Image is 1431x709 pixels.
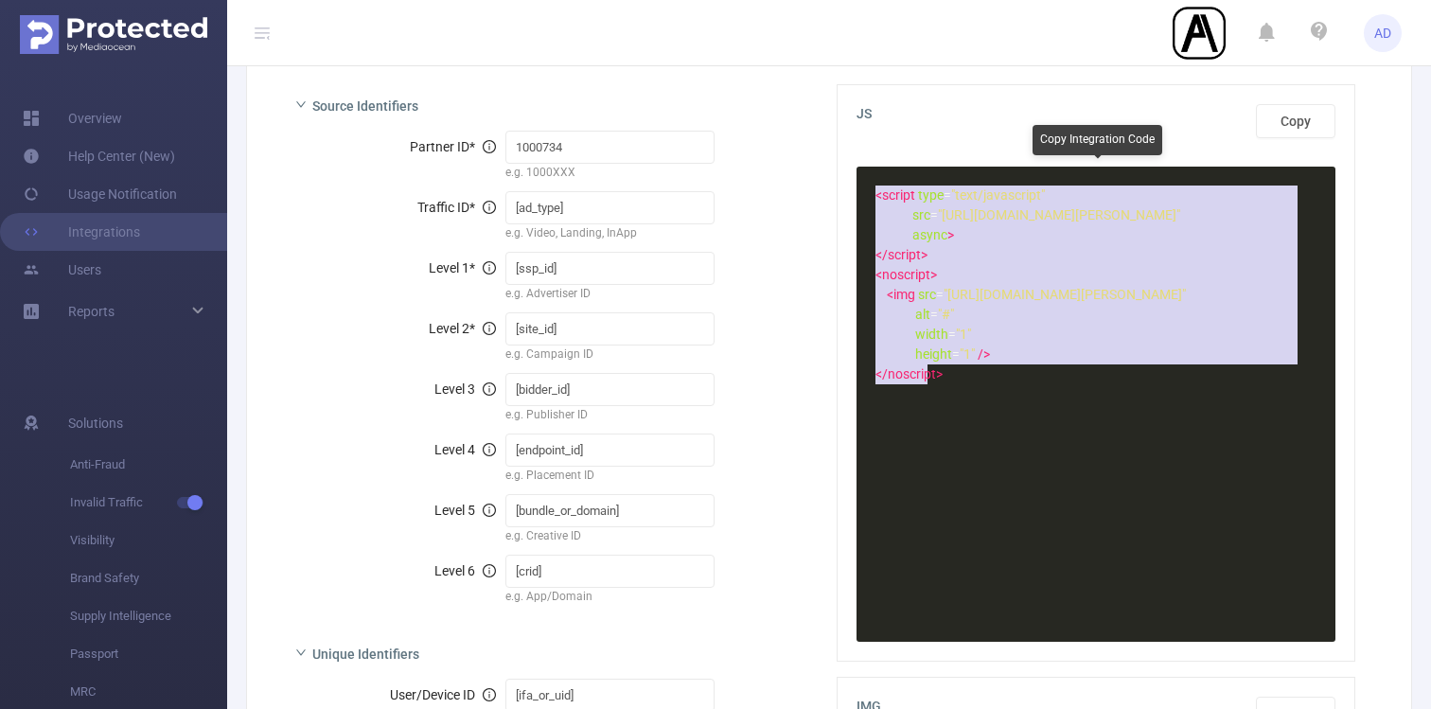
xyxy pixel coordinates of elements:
span: async [912,227,947,242]
span: User/Device ID [390,687,496,702]
span: = [875,287,1186,302]
a: Help Center (New) [23,137,175,175]
span: Level 1 [429,260,496,275]
div: e.g. Publisher ID [505,406,715,427]
span: Level 2 [429,321,496,336]
span: </ [875,247,888,262]
span: Invalid Traffic [70,484,227,522]
i: icon: right [295,98,307,110]
span: > [947,227,954,242]
span: = [875,327,971,342]
i: icon: info-circle [483,140,496,153]
span: </ [875,366,888,381]
span: height [915,346,952,362]
a: Integrations [23,213,140,251]
div: e.g. Advertiser ID [505,285,715,306]
div: icon: rightUnique Identifiers [280,632,814,672]
div: icon: rightSource Identifiers [280,84,814,124]
span: src [912,207,930,222]
span: /> [978,346,990,362]
span: script [888,247,921,262]
span: Level 3 [434,381,496,397]
span: < [875,187,882,203]
span: = [875,307,954,322]
span: "[URL][DOMAIN_NAME][PERSON_NAME]" [938,207,1180,222]
div: Copy Integration Code [1033,125,1162,155]
span: type [918,187,944,203]
a: Reports [68,292,115,330]
span: script [882,187,915,203]
div: e.g. Campaign ID [505,346,715,366]
span: Level 6 [434,563,496,578]
span: Visibility [70,522,227,559]
span: Brand Safety [70,559,227,597]
div: e.g. Placement ID [505,467,715,487]
i: icon: info-circle [483,688,496,701]
span: > [921,247,927,262]
span: < [875,267,882,282]
div: e.g. 1000XXX [505,164,715,185]
span: "#" [938,307,954,322]
span: AD [1374,14,1391,52]
i: icon: info-circle [483,504,496,517]
span: width [915,327,948,342]
div: e.g. App/Domain [505,588,715,609]
div: e.g. Video, Landing, InApp [505,224,715,245]
span: Partner ID [410,139,496,154]
span: Traffic ID [417,200,496,215]
span: Level 5 [434,503,496,518]
i: icon: info-circle [483,382,496,396]
img: Protected Media [20,15,207,54]
i: icon: info-circle [483,564,496,577]
span: > [930,267,937,282]
i: icon: info-circle [483,201,496,214]
span: > [936,366,943,381]
span: "[URL][DOMAIN_NAME][PERSON_NAME]" [944,287,1186,302]
span: Anti-Fraud [70,446,227,484]
span: Reports [68,304,115,319]
a: Users [23,251,101,289]
span: alt [915,307,930,322]
span: Solutions [68,404,123,442]
span: src [918,287,936,302]
i: icon: right [295,647,307,658]
i: icon: info-circle [483,443,496,456]
span: Supply Intelligence [70,597,227,635]
span: noscript [882,267,930,282]
a: Overview [23,99,122,137]
div: e.g. Creative ID [505,527,715,548]
span: = [875,187,1045,203]
span: JS [857,104,1335,138]
span: noscript [888,366,936,381]
span: Level 4 [434,442,496,457]
span: = [875,346,990,362]
button: Copy [1256,104,1335,138]
i: icon: info-circle [483,261,496,275]
span: = [875,207,1180,222]
i: icon: info-circle [483,322,496,335]
span: Passport [70,635,227,673]
a: Usage Notification [23,175,177,213]
span: < [887,287,893,302]
span: "1" [956,327,971,342]
span: "text/javascript" [951,187,1045,203]
span: img [893,287,915,302]
span: "1" [960,346,975,362]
